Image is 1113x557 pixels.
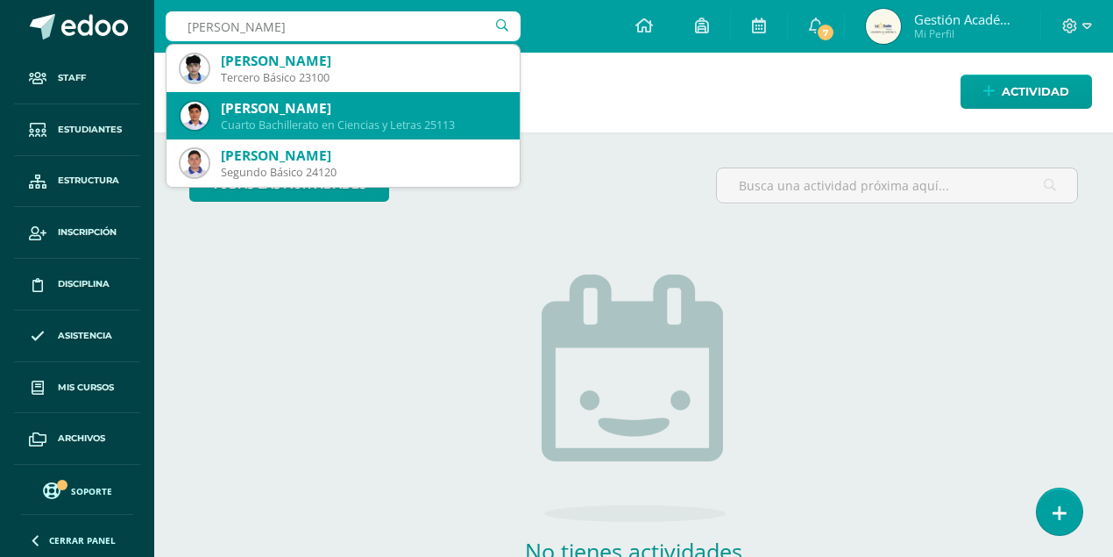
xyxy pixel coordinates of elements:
a: Inscripción [14,207,140,259]
a: Mis cursos [14,362,140,414]
img: ff93632bf489dcbc5131d32d8a4af367.png [866,9,901,44]
img: f985b07be2d9169a2af81635c3a14030.png [181,54,209,82]
img: 5077e2f248893eec73f09d48dc743c6f.png [181,102,209,130]
h1: Actividades [175,53,1092,132]
span: Cerrar panel [49,534,116,546]
span: Estudiantes [58,123,122,137]
a: Staff [14,53,140,104]
div: [PERSON_NAME] [221,99,506,118]
span: Actividad [1002,75,1069,108]
img: a015d3cc41331f7b53231d3e6de61f8d.png [181,149,209,177]
span: Soporte [71,485,112,497]
a: Soporte [21,478,133,502]
a: Archivos [14,413,140,465]
span: Staff [58,71,86,85]
a: Disciplina [14,259,140,311]
span: Asistencia [58,329,112,343]
span: Inscripción [58,225,117,239]
input: Busca un usuario... [166,11,521,41]
span: Estructura [58,174,119,188]
img: no_activities.png [542,275,726,522]
div: Cuarto Bachillerato en Ciencias y Letras 25113 [221,118,506,132]
a: Asistencia [14,311,140,362]
div: Tercero Básico 23100 [221,70,506,85]
span: Mis cursos [58,381,114,395]
span: Archivos [58,432,105,446]
div: [PERSON_NAME] [221,146,506,165]
div: Segundo Básico 24120 [221,165,506,180]
span: 7 [816,23,835,42]
span: Gestión Académica [914,11,1019,28]
div: [PERSON_NAME] [221,52,506,70]
span: Disciplina [58,277,110,291]
input: Busca una actividad próxima aquí... [717,168,1077,203]
a: Actividad [961,75,1092,109]
a: Estructura [14,156,140,208]
span: Mi Perfil [914,26,1019,41]
a: Estudiantes [14,104,140,156]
